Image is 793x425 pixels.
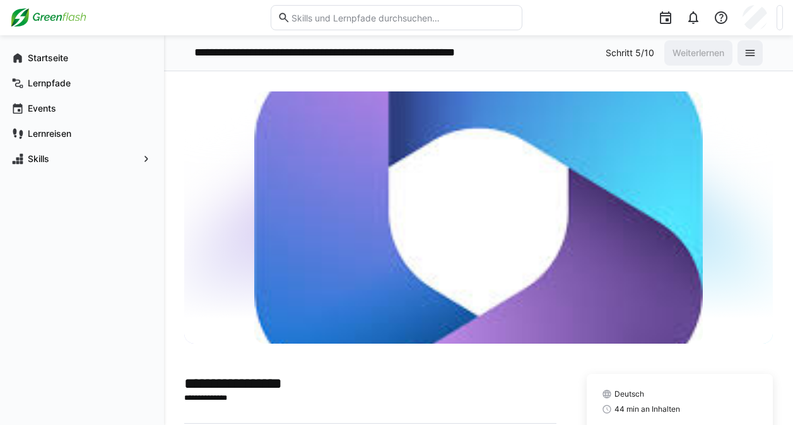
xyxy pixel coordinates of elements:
button: Weiterlernen [664,40,732,66]
span: 44 min an Inhalten [614,404,680,414]
span: Deutsch [614,389,644,399]
p: Schritt 5/10 [606,47,654,59]
span: Weiterlernen [671,47,726,59]
input: Skills und Lernpfade durchsuchen… [290,12,515,23]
